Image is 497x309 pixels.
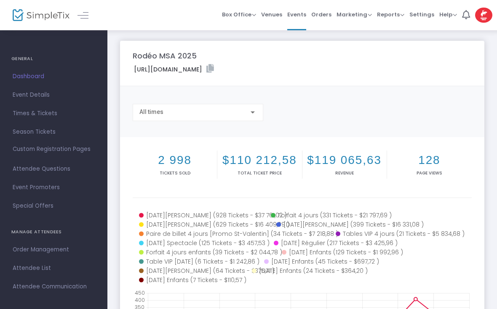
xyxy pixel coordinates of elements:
span: Settings [409,4,434,25]
span: Times & Tickets [13,108,95,119]
p: Tickets sold [134,170,215,176]
span: Venues [261,4,282,25]
span: Attendee Questions [13,164,95,174]
span: Dashboard [13,71,95,82]
h2: $119 065,63 [304,153,385,167]
span: Events [287,4,306,25]
span: Attendee List [13,263,95,274]
span: Special Offers [13,201,95,211]
span: Season Tickets [13,127,95,137]
h4: MANAGE ATTENDEES [11,224,96,240]
text: 450 [135,289,145,296]
span: Event Details [13,90,95,100]
span: Marketing [337,11,372,18]
p: Total Ticket Price [219,170,300,176]
h2: $110 212,58 [219,153,300,167]
p: Page Views [389,170,470,176]
span: Attendee Communication [13,281,95,292]
h4: GENERAL [11,50,96,67]
span: Reports [377,11,404,18]
span: Help [439,11,457,18]
p: Revenue [304,170,385,176]
label: [URL][DOMAIN_NAME] [134,64,214,74]
h2: 2 998 [134,153,215,167]
span: Box Office [222,11,256,18]
span: Custom Registration Pages [13,145,91,153]
h2: 128 [389,153,470,167]
span: Orders [311,4,331,25]
text: 400 [135,296,145,304]
span: Event Promoters [13,182,95,193]
span: Order Management [13,244,95,255]
span: All times [139,108,163,115]
m-panel-title: Rodéo MSA 2025 [133,50,197,61]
